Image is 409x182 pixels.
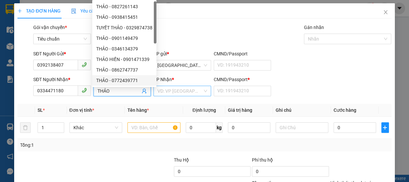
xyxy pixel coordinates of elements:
div: THẢO - 0346134379 [96,45,152,52]
div: CMND/Passport [214,50,271,57]
span: TẠO ĐƠN HÀNG [17,8,60,14]
span: Tên hàng [127,107,149,113]
span: Gửi: [6,6,16,13]
input: VD: Bàn, Ghế [127,122,180,133]
span: Đà Lạt [157,60,207,70]
span: user-add [142,88,147,94]
span: Định lượng [192,107,216,113]
div: VP gửi [153,50,211,57]
input: Ghi Chú [276,122,329,133]
span: SL [38,107,43,113]
div: SĐT Người Gửi [33,50,91,57]
span: phone [82,62,87,67]
div: THẢO - 0346134379 [92,44,156,54]
th: Ghi chú [273,104,331,117]
input: 0 [228,122,270,133]
div: THẢO - 0772439771 [92,75,156,86]
span: plus [382,125,389,130]
div: TUYẾT THẢO - 0329874738 [96,24,152,31]
span: Gói vận chuyển [33,25,67,30]
div: THẢO - 0827261143 [92,1,156,12]
div: TUYẾT THẢO - 0329874738 [92,22,156,33]
button: plus [381,122,389,133]
div: Quy Nhơn [77,6,123,21]
span: Khác [73,123,119,133]
div: TRÂM [77,21,123,29]
div: THẢO HIỀN - 0901471339 [92,54,156,65]
div: THẢO - 0938415451 [96,14,152,21]
span: Yêu cầu xuất hóa đơn điện tử [71,8,141,14]
div: THẢO - 0827261143 [96,3,152,10]
div: THẢO - 0772439771 [96,77,152,84]
div: 0964740849 [6,28,72,38]
div: Tổng: 1 [20,141,158,149]
span: Đơn vị tính [69,107,94,113]
div: THẢO HIỀN - 0901471339 [96,56,152,63]
div: 0 [77,39,123,46]
div: [GEOGRAPHIC_DATA] [6,6,72,20]
div: THẢO - 0901149479 [92,33,156,44]
div: THẢO - 0901149479 [96,35,152,42]
span: close [383,10,388,15]
div: CMND/Passport [214,76,271,83]
span: Giá trị hàng [228,107,252,113]
div: 0702524682 [77,29,123,39]
button: delete [20,122,31,133]
span: Cước hàng [334,107,356,113]
button: Close [376,3,395,22]
span: Thu Hộ [174,157,189,163]
span: Tiêu chuẩn [37,34,87,44]
div: HOÀI [6,20,72,28]
span: VP Nhận [153,77,172,82]
label: Gán nhãn [304,25,324,30]
img: icon [71,9,76,14]
div: Phí thu hộ [252,156,329,166]
div: THẢO - 0862747737 [96,66,152,74]
span: Nhận: [77,6,93,13]
span: plus [17,9,22,13]
span: kg [216,122,223,133]
div: SĐT Người Nhận [33,76,91,83]
div: THẢO - 0938415451 [92,12,156,22]
span: phone [82,88,87,93]
div: THẢO - 0862747737 [92,65,156,75]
